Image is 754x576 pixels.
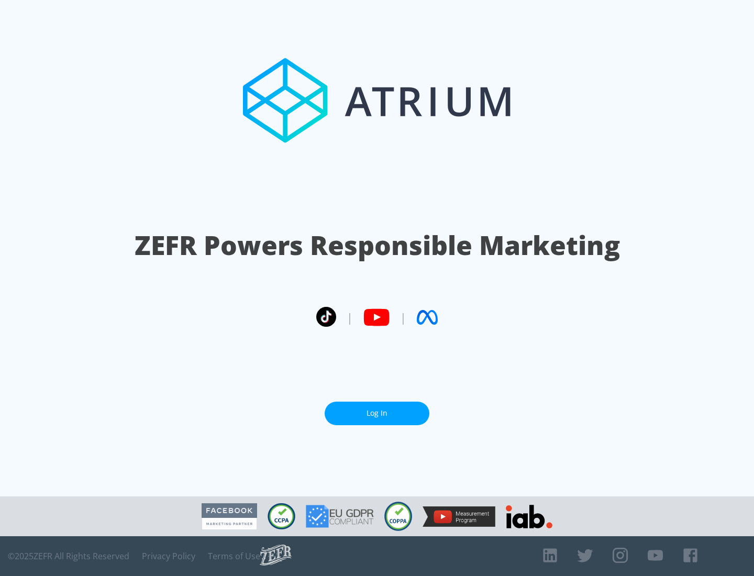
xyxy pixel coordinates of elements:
span: | [347,309,353,325]
img: GDPR Compliant [306,505,374,528]
span: © 2025 ZEFR All Rights Reserved [8,551,129,561]
a: Privacy Policy [142,551,195,561]
img: YouTube Measurement Program [423,506,495,527]
a: Terms of Use [208,551,260,561]
a: Log In [325,402,429,425]
img: IAB [506,505,552,528]
img: Facebook Marketing Partner [202,503,257,530]
img: CCPA Compliant [268,503,295,529]
h1: ZEFR Powers Responsible Marketing [135,227,620,263]
img: COPPA Compliant [384,502,412,531]
span: | [400,309,406,325]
